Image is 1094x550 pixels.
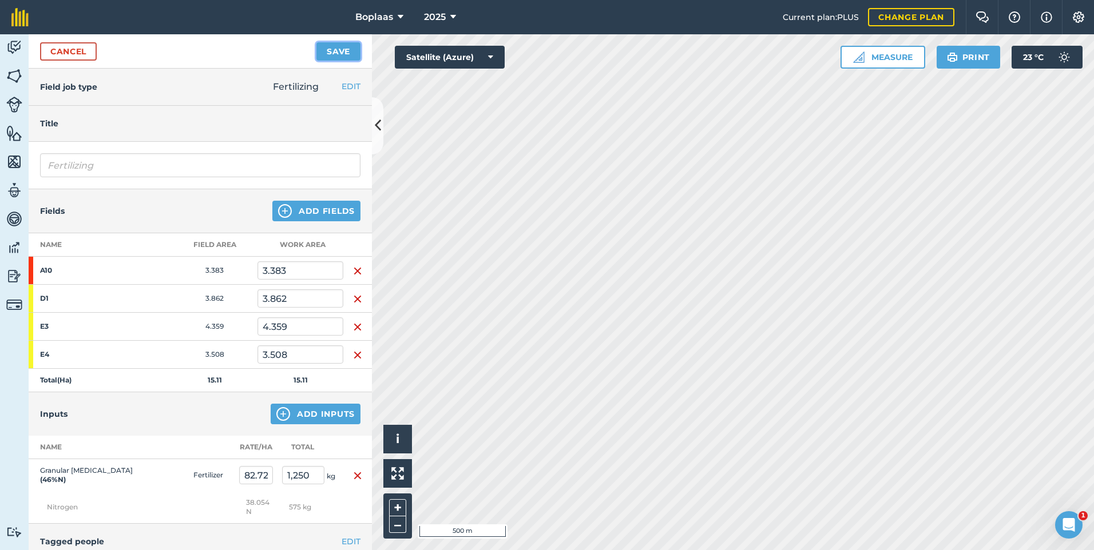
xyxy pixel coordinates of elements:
button: + [389,499,406,516]
button: Print [937,46,1001,69]
strong: Total ( Ha ) [40,376,72,384]
th: Total [278,436,343,459]
h4: Tagged people [40,535,360,548]
img: svg+xml;base64,PD94bWwgdmVyc2lvbj0iMS4wIiBlbmNvZGluZz0idXRmLTgiPz4KPCEtLSBHZW5lcmF0b3I6IEFkb2JlIE... [6,182,22,199]
h4: Fields [40,205,65,217]
img: svg+xml;base64,PD94bWwgdmVyc2lvbj0iMS4wIiBlbmNvZGluZz0idXRmLTgiPz4KPCEtLSBHZW5lcmF0b3I6IEFkb2JlIE... [6,297,22,313]
button: EDIT [342,535,360,548]
h4: Field job type [40,81,97,93]
span: 23 ° C [1023,46,1044,69]
img: svg+xml;base64,PHN2ZyB4bWxucz0iaHR0cDovL3d3dy53My5vcmcvMjAwMC9zdmciIHdpZHRoPSIxNyIgaGVpZ2h0PSIxNy... [1041,10,1052,24]
th: Rate/ Ha [235,436,278,459]
td: 3.862 [172,285,257,313]
button: Add Inputs [271,404,360,424]
h4: Inputs [40,408,68,420]
img: svg+xml;base64,PHN2ZyB4bWxucz0iaHR0cDovL3d3dy53My5vcmcvMjAwMC9zdmciIHdpZHRoPSIxNiIgaGVpZ2h0PSIyNC... [353,348,362,362]
button: 23 °C [1012,46,1083,69]
span: Current plan : PLUS [783,11,859,23]
img: Two speech bubbles overlapping with the left bubble in the forefront [976,11,989,23]
span: Fertilizing [273,81,319,92]
strong: A10 [40,266,129,275]
img: svg+xml;base64,PD94bWwgdmVyc2lvbj0iMS4wIiBlbmNvZGluZz0idXRmLTgiPz4KPCEtLSBHZW5lcmF0b3I6IEFkb2JlIE... [6,210,22,228]
td: 4.359 [172,313,257,341]
button: EDIT [342,80,360,93]
strong: 15.11 [208,376,222,384]
img: A cog icon [1072,11,1085,23]
img: svg+xml;base64,PHN2ZyB4bWxucz0iaHR0cDovL3d3dy53My5vcmcvMjAwMC9zdmciIHdpZHRoPSIxNiIgaGVpZ2h0PSIyNC... [353,264,362,278]
span: 2025 [424,10,446,24]
img: fieldmargin Logo [11,8,29,26]
td: 3.508 [172,341,257,369]
span: i [396,432,399,446]
img: svg+xml;base64,PD94bWwgdmVyc2lvbj0iMS4wIiBlbmNvZGluZz0idXRmLTgiPz4KPCEtLSBHZW5lcmF0b3I6IEFkb2JlIE... [1053,46,1076,69]
img: svg+xml;base64,PD94bWwgdmVyc2lvbj0iMS4wIiBlbmNvZGluZz0idXRmLTgiPz4KPCEtLSBHZW5lcmF0b3I6IEFkb2JlIE... [6,239,22,256]
img: svg+xml;base64,PD94bWwgdmVyc2lvbj0iMS4wIiBlbmNvZGluZz0idXRmLTgiPz4KPCEtLSBHZW5lcmF0b3I6IEFkb2JlIE... [6,527,22,537]
img: Ruler icon [853,51,865,63]
th: Name [29,233,172,257]
strong: E4 [40,350,129,359]
strong: ( 46 % N ) [40,475,66,484]
td: 575 kg [278,491,343,524]
img: svg+xml;base64,PHN2ZyB4bWxucz0iaHR0cDovL3d3dy53My5vcmcvMjAwMC9zdmciIHdpZHRoPSI1NiIgaGVpZ2h0PSI2MC... [6,153,22,170]
img: svg+xml;base64,PHN2ZyB4bWxucz0iaHR0cDovL3d3dy53My5vcmcvMjAwMC9zdmciIHdpZHRoPSIxNiIgaGVpZ2h0PSIyNC... [353,320,362,334]
span: 1 [1079,511,1088,520]
img: svg+xml;base64,PD94bWwgdmVyc2lvbj0iMS4wIiBlbmNvZGluZz0idXRmLTgiPz4KPCEtLSBHZW5lcmF0b3I6IEFkb2JlIE... [6,268,22,285]
td: 38.054 N [235,491,278,524]
img: svg+xml;base64,PHN2ZyB4bWxucz0iaHR0cDovL3d3dy53My5vcmcvMjAwMC9zdmciIHdpZHRoPSIxNCIgaGVpZ2h0PSIyNC... [276,407,290,421]
td: Granular [MEDICAL_DATA] [29,459,143,492]
strong: D1 [40,294,129,303]
span: Boplaas [355,10,393,24]
img: svg+xml;base64,PHN2ZyB4bWxucz0iaHR0cDovL3d3dy53My5vcmcvMjAwMC9zdmciIHdpZHRoPSIxNiIgaGVpZ2h0PSIyNC... [353,292,362,306]
img: svg+xml;base64,PHN2ZyB4bWxucz0iaHR0cDovL3d3dy53My5vcmcvMjAwMC9zdmciIHdpZHRoPSIxNiIgaGVpZ2h0PSIyNC... [353,469,362,483]
th: Work area [257,233,343,257]
strong: E3 [40,322,129,331]
img: A question mark icon [1008,11,1021,23]
iframe: Intercom live chat [1055,511,1083,539]
a: Cancel [40,42,97,61]
img: svg+xml;base64,PHN2ZyB4bWxucz0iaHR0cDovL3d3dy53My5vcmcvMjAwMC9zdmciIHdpZHRoPSI1NiIgaGVpZ2h0PSI2MC... [6,125,22,142]
button: Add Fields [272,201,360,221]
th: Field Area [172,233,257,257]
strong: 15.11 [294,376,308,384]
img: Four arrows, one pointing top left, one top right, one bottom right and the last bottom left [391,467,404,480]
td: Fertilizer [189,459,235,492]
img: svg+xml;base64,PHN2ZyB4bWxucz0iaHR0cDovL3d3dy53My5vcmcvMjAwMC9zdmciIHdpZHRoPSIxOSIgaGVpZ2h0PSIyNC... [947,50,958,64]
td: 3.383 [172,257,257,285]
img: svg+xml;base64,PHN2ZyB4bWxucz0iaHR0cDovL3d3dy53My5vcmcvMjAwMC9zdmciIHdpZHRoPSI1NiIgaGVpZ2h0PSI2MC... [6,67,22,85]
img: svg+xml;base64,PHN2ZyB4bWxucz0iaHR0cDovL3d3dy53My5vcmcvMjAwMC9zdmciIHdpZHRoPSIxNCIgaGVpZ2h0PSIyNC... [278,204,292,218]
input: What needs doing? [40,153,360,177]
button: i [383,425,412,453]
button: Satellite (Azure) [395,46,505,69]
a: Change plan [868,8,954,26]
button: Save [316,42,360,61]
button: – [389,516,406,533]
button: Measure [841,46,925,69]
td: kg [278,459,343,492]
h4: Title [40,117,360,130]
th: Name [29,436,143,459]
td: Nitrogen [29,491,235,524]
img: svg+xml;base64,PD94bWwgdmVyc2lvbj0iMS4wIiBlbmNvZGluZz0idXRmLTgiPz4KPCEtLSBHZW5lcmF0b3I6IEFkb2JlIE... [6,97,22,113]
img: svg+xml;base64,PD94bWwgdmVyc2lvbj0iMS4wIiBlbmNvZGluZz0idXRmLTgiPz4KPCEtLSBHZW5lcmF0b3I6IEFkb2JlIE... [6,39,22,56]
